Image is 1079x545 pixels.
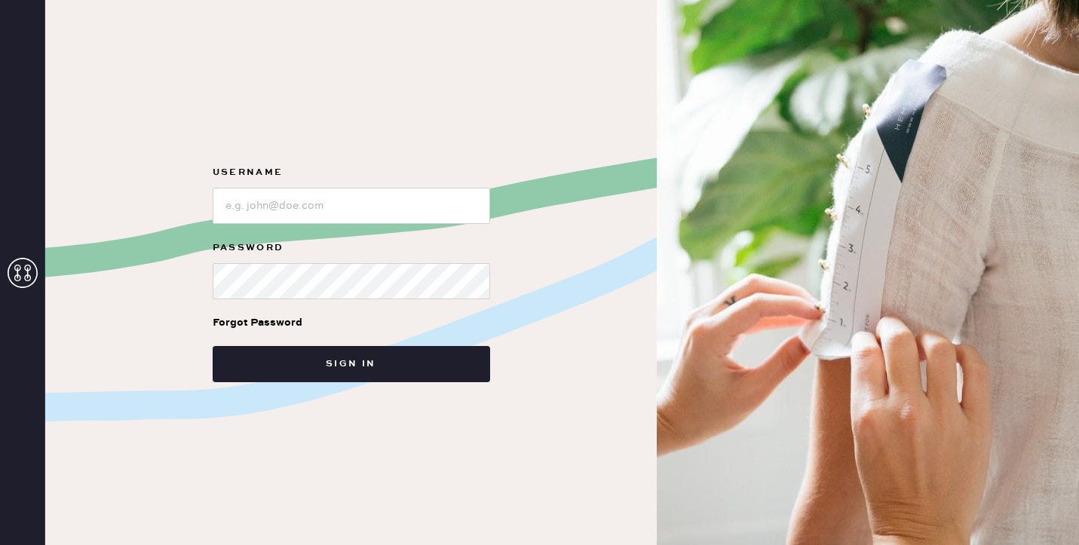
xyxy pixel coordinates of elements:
[213,299,302,346] a: Forgot Password
[213,239,490,257] label: Password
[213,188,490,224] input: e.g. john@doe.com
[213,346,490,382] button: Sign in
[213,314,302,331] div: Forgot Password
[213,164,490,182] label: Username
